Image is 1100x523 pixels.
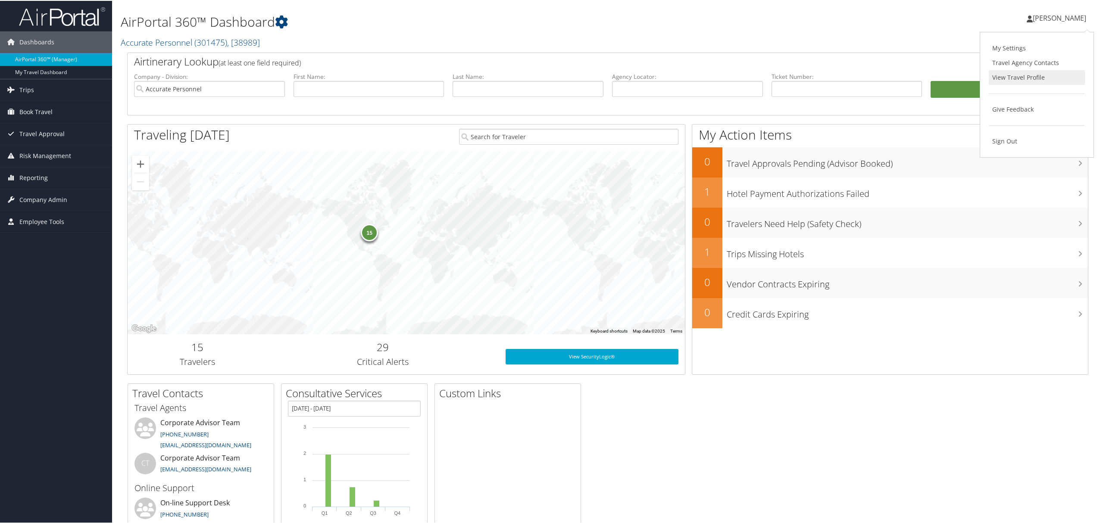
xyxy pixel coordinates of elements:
a: 0Vendor Contracts Expiring [692,267,1088,297]
h3: Online Support [134,481,267,493]
h2: Airtinerary Lookup [134,53,1001,68]
a: My Settings [989,40,1085,55]
a: View Travel Profile [989,69,1085,84]
h3: Critical Alerts [273,355,493,367]
button: Zoom in [132,155,149,172]
h2: 15 [134,339,260,354]
span: Company Admin [19,188,67,210]
h2: 0 [692,214,722,228]
h2: Travel Contacts [132,385,274,400]
text: Q2 [346,510,352,515]
img: Google [130,322,158,333]
label: Last Name: [453,72,603,80]
text: Q3 [370,510,376,515]
span: (at least one field required) [219,57,301,67]
span: [PERSON_NAME] [1033,12,1086,22]
h2: 0 [692,274,722,289]
h1: Traveling [DATE] [134,125,230,143]
h3: Travelers Need Help (Safety Check) [727,213,1088,229]
a: [PHONE_NUMBER] [160,510,209,517]
label: Company - Division: [134,72,285,80]
tspan: 2 [303,450,306,455]
h2: Custom Links [439,385,581,400]
span: Risk Management [19,144,71,166]
a: [PERSON_NAME] [1027,4,1095,30]
tspan: 3 [303,423,306,429]
label: First Name: [294,72,444,80]
a: 1Trips Missing Hotels [692,237,1088,267]
button: Zoom out [132,172,149,190]
a: Accurate Personnel [121,36,260,47]
tspan: 1 [303,476,306,481]
h3: Trips Missing Hotels [727,243,1088,259]
text: Q4 [394,510,401,515]
a: 1Hotel Payment Authorizations Failed [692,177,1088,207]
a: Open this area in Google Maps (opens a new window) [130,322,158,333]
label: Agency Locator: [612,72,763,80]
a: Travel Agency Contacts [989,55,1085,69]
a: [PHONE_NUMBER] [160,430,209,437]
span: Book Travel [19,100,53,122]
span: Employee Tools [19,210,64,232]
img: airportal-logo.png [19,6,105,26]
li: Corporate Advisor Team [130,417,272,452]
h3: Travel Agents [134,401,267,413]
h3: Credit Cards Expiring [727,303,1088,320]
h2: 0 [692,304,722,319]
a: View SecurityLogic® [506,348,678,364]
a: [EMAIL_ADDRESS][DOMAIN_NAME] [160,440,251,448]
h2: 29 [273,339,493,354]
a: [EMAIL_ADDRESS][DOMAIN_NAME] [160,464,251,472]
input: Search for Traveler [459,128,678,144]
a: Terms (opens in new tab) [670,328,682,333]
h1: My Action Items [692,125,1088,143]
h2: Consultative Services [286,385,427,400]
span: Map data ©2025 [633,328,665,333]
h3: Vendor Contracts Expiring [727,273,1088,290]
a: 0Travelers Need Help (Safety Check) [692,207,1088,237]
span: ( 301475 ) [194,36,227,47]
h3: Travelers [134,355,260,367]
h1: AirPortal 360™ Dashboard [121,12,770,30]
text: Q1 [322,510,328,515]
h3: Hotel Payment Authorizations Failed [727,183,1088,199]
span: Reporting [19,166,48,188]
h2: 0 [692,153,722,168]
span: , [ 38989 ] [227,36,260,47]
h2: 1 [692,244,722,258]
tspan: 0 [303,502,306,507]
button: Search [931,80,1081,97]
button: Keyboard shortcuts [591,327,628,333]
div: CT [134,452,156,473]
span: Trips [19,78,34,100]
a: 0Travel Approvals Pending (Advisor Booked) [692,146,1088,177]
li: Corporate Advisor Team [130,452,272,480]
a: 0Credit Cards Expiring [692,297,1088,327]
div: 15 [361,223,378,240]
a: Give Feedback [989,101,1085,116]
span: Travel Approval [19,122,65,144]
span: Dashboards [19,31,54,52]
a: Sign Out [989,133,1085,148]
h2: 1 [692,184,722,198]
h3: Travel Approvals Pending (Advisor Booked) [727,153,1088,169]
label: Ticket Number: [772,72,922,80]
